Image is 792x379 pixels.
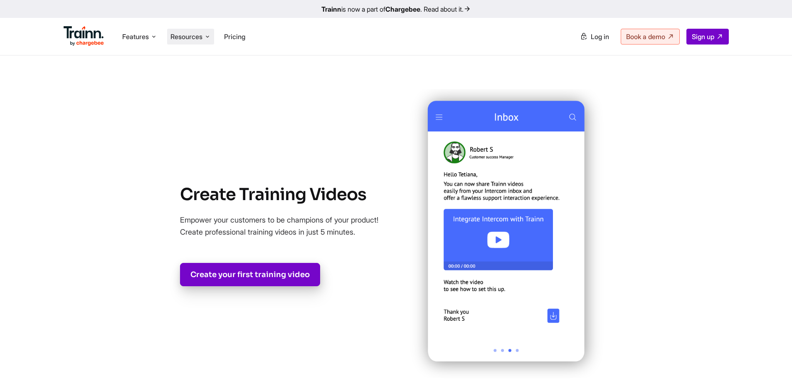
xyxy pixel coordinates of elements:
a: Log in [575,29,614,44]
span: Log in [591,32,609,41]
span: Resources [170,32,202,41]
a: Book a demo [621,29,680,45]
img: Trainn Logo [64,26,104,46]
h1: Create Training Videos [180,183,380,206]
span: Sign up [692,32,714,41]
span: Book a demo [626,32,665,41]
span: Features [122,32,149,41]
img: create training videos online | Trainn [393,89,617,378]
b: Chargebee [385,5,420,13]
a: Pricing [224,32,245,41]
a: Sign up [686,29,729,45]
a: Create your first training video [180,263,320,286]
iframe: Chat Widget [750,339,792,379]
p: Empower your customers to be champions of your product! Create professional training videos in ju... [180,214,380,238]
b: Trainn [321,5,341,13]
